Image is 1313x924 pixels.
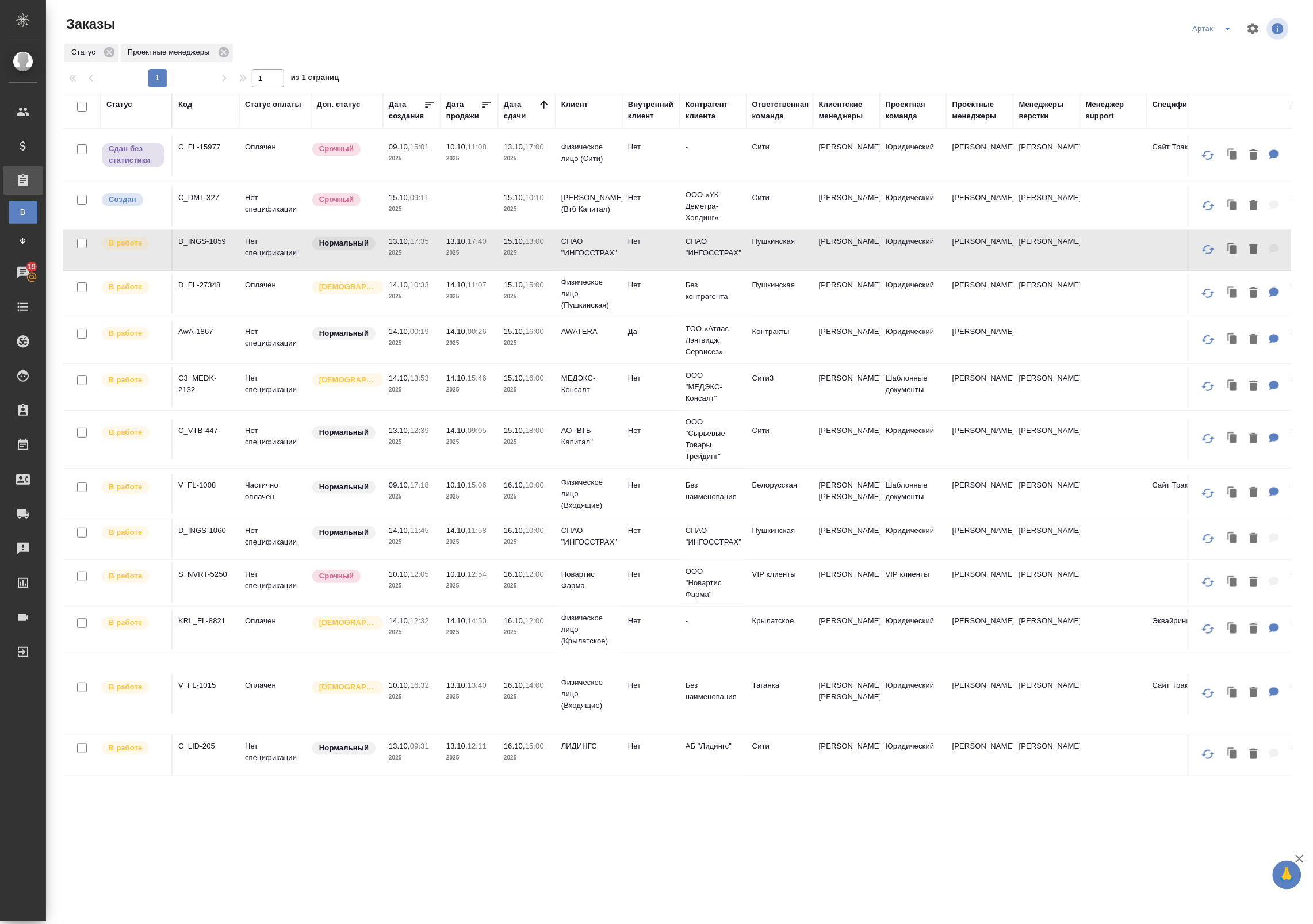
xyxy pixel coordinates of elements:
[14,206,32,218] span: В
[1264,681,1285,705] button: Для КМ: от КВ: иврит-рус с НЗ, забрать удобно на Кунце. В ворде только часть текста, все страницы...
[1244,282,1264,305] button: Удалить
[628,373,674,384] p: Нет
[1222,194,1244,218] button: Клонировать
[747,367,813,407] td: Сити3
[504,436,550,448] p: 2025
[1195,279,1222,307] button: Обновить
[178,569,233,580] p: S_NVRT-5250
[1195,525,1222,553] button: Обновить
[947,563,1013,603] td: [PERSON_NAME]
[561,99,588,110] div: Клиент
[311,236,377,251] div: Статус по умолчанию для стандартных заказов
[1019,373,1074,384] p: [PERSON_NAME]
[561,236,617,259] p: СПАО "ИНГОССТРАХ"
[291,71,339,87] span: из 1 страниц
[311,373,377,388] div: Выставляется автоматически для первых 3 заказов нового контактного лица. Особое внимание
[468,426,487,435] p: 09:05
[504,204,550,215] p: 2025
[446,526,468,535] p: 14.10,
[1222,743,1244,766] button: Клонировать
[101,525,166,540] div: Выставляет ПМ после принятия заказа от КМа
[504,374,525,382] p: 15.10,
[468,374,487,382] p: 15:46
[319,481,369,493] p: Нормальный
[947,474,1013,514] td: [PERSON_NAME]
[1195,480,1222,507] button: Обновить
[525,193,544,202] p: 10:10
[389,481,410,489] p: 09.10,
[561,477,617,511] p: Физическое лицо (Входящие)
[1195,192,1222,220] button: Обновить
[178,425,233,436] p: C_VTB-447
[446,374,468,382] p: 14.10,
[504,99,538,122] div: Дата сдачи
[71,47,99,58] p: Статус
[446,570,468,578] p: 10.10,
[410,143,429,151] p: 15:01
[1222,328,1244,352] button: Клонировать
[239,474,311,514] td: Частично оплачен
[239,320,311,361] td: Нет спецификации
[504,426,525,435] p: 15.10,
[101,480,166,495] div: Выставляет ПМ после принятия заказа от КМа
[319,237,369,249] p: Нормальный
[747,186,813,227] td: Сити
[109,527,142,538] p: В работе
[410,327,429,336] p: 00:19
[245,99,301,110] div: Статус оплаты
[389,281,410,289] p: 14.10,
[178,741,233,752] p: C_LID-205
[389,526,410,535] p: 14.10,
[1195,615,1222,643] button: Обновить
[1195,741,1222,768] button: Обновить
[311,525,377,540] div: Статус по умолчанию для стандартных заказов
[178,141,233,153] p: C_FL-15977
[101,192,166,208] div: Выставляется автоматически при создании заказа
[1222,481,1244,505] button: Клонировать
[446,426,468,435] p: 14.10,
[319,143,354,155] p: Срочный
[504,193,525,202] p: 15.10,
[947,320,1013,361] td: [PERSON_NAME]
[813,519,880,559] td: [PERSON_NAME]
[109,481,142,493] p: В работе
[446,536,492,548] p: 2025
[686,416,741,462] p: ООО "Сырьевые Товары Трейдинг"
[63,15,115,33] span: Заказы
[880,419,947,459] td: Юридический
[178,236,233,247] p: D_INGS-1059
[1195,373,1222,400] button: Обновить
[389,436,435,448] p: 2025
[525,426,544,435] p: 18:00
[410,481,429,489] p: 17:18
[109,281,142,293] p: В работе
[504,291,550,302] p: 2025
[389,374,410,382] p: 14.10,
[311,569,377,584] div: Выставляется автоматически, если на указанный объем услуг необходимо больше времени в стандартном...
[1277,863,1297,887] span: 🙏
[389,426,410,435] p: 13.10,
[504,491,550,503] p: 2025
[239,563,311,603] td: Нет спецификации
[819,99,874,122] div: Клиентские менеджеры
[311,141,377,157] div: Выставляется автоматически, если на указанный объем услуг необходимо больше времени в стандартном...
[1147,136,1214,176] td: Сайт Трактат
[880,274,947,314] td: Юридический
[686,279,741,302] p: Без контрагента
[628,236,674,247] p: Нет
[446,237,468,246] p: 13.10,
[1244,743,1264,766] button: Удалить
[504,384,550,396] p: 2025
[747,320,813,361] td: Контракты
[1244,194,1264,218] button: Удалить
[319,328,369,339] p: Нормальный
[1190,20,1239,38] div: split button
[1222,144,1244,167] button: Клонировать
[178,373,233,396] p: C3_MEDK-2132
[1153,99,1209,110] div: Спецификация
[1222,527,1244,551] button: Клонировать
[319,427,369,438] p: Нормальный
[561,525,617,548] p: СПАО "ИНГОССТРАХ"
[178,615,233,627] p: KRL_FL-8821
[389,247,435,259] p: 2025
